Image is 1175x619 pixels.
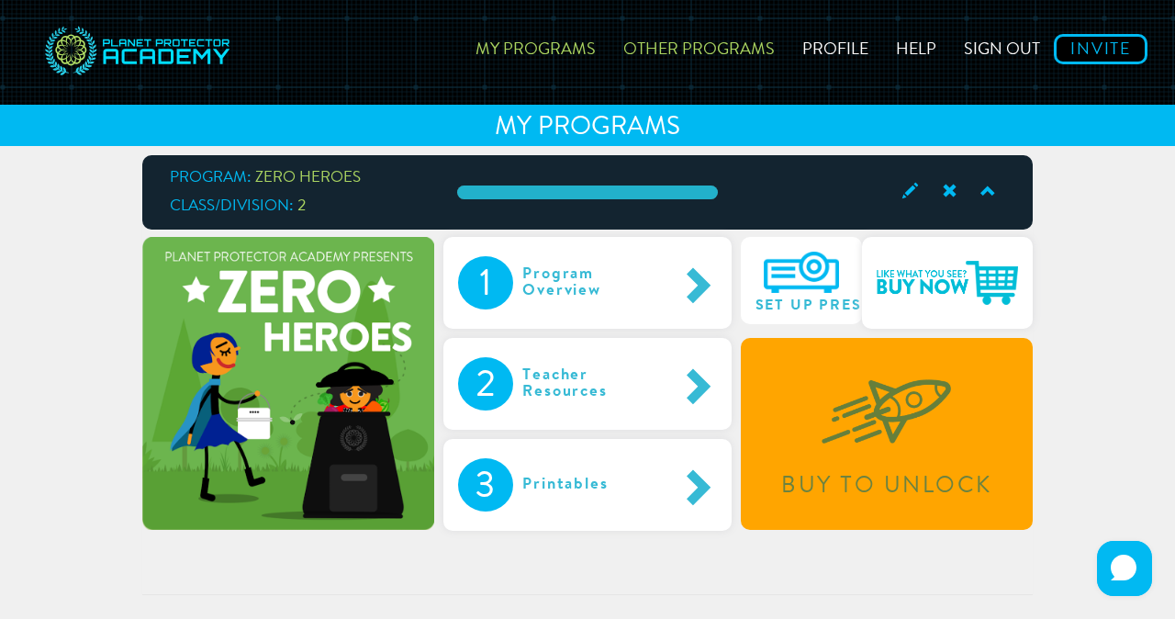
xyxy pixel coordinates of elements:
div: 3 [458,458,513,512]
iframe: HelpCrunch [1092,536,1157,601]
div: Teacher Resources [513,357,677,411]
img: XWSYHAAgKBDTVQ+3qYySPAz5B8F5GbWG38FskPd7GOGE2P2TNOENEeBr4LAP1wmDIHHfaLwPOVeT0j4P8FGAAmXRYncibrHwA... [877,261,1018,305]
a: Profile [789,14,882,79]
div: 1 [458,256,513,309]
span: Program: [170,170,252,186]
div: Program Overview [513,256,677,309]
div: Buy To Unlock [744,475,1030,498]
span: Class/Division: [170,198,294,214]
span: 2 [297,198,306,214]
img: zeroHeroesTrial-709919bdc35c19934481c5a402c44ecc.png [142,237,434,529]
a: Help [882,14,950,79]
span: Collapse [967,179,1005,204]
div: 2 [458,357,513,411]
span: ZERO HEROES [255,170,361,186]
a: Invite [1054,34,1147,64]
a: My Programs [462,14,610,79]
img: svg+xml;base64,PD94bWwgdmVyc2lvbj0iMS4wIiBlbmNvZGluZz0idXRmLTgiPz4NCjwhLS0gR2VuZXJhdG9yOiBBZG9iZS... [41,14,234,91]
a: Other Programs [610,14,789,79]
span: Archive Class [928,179,967,204]
span: Set Up Presentation [755,298,948,314]
a: Sign out [950,14,1054,79]
img: A6IEyHKz3Om3AAAAAElFTkSuQmCC [764,252,839,293]
span: Edit Class [889,179,927,204]
img: startLevel-067b1d7070320fa55a55bc2f2caa8c2a.png [822,350,951,445]
div: Printables [513,458,655,512]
